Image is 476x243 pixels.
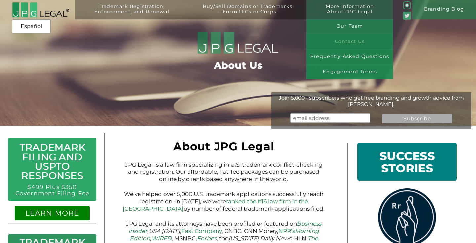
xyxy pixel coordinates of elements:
a: Business Insider [128,220,321,234]
a: $499 Plus $350 Government Filing Fee [15,183,89,197]
p: JPG Legal is a law firm specializing in U.S. trademark conflict-checking and registration. Our af... [119,161,329,183]
a: Trademark Filing and USPTO Responses [20,141,85,181]
em: USA [DATE] [149,228,180,234]
img: glyph-logo_May2016-green3-90.png [403,1,411,9]
a: Our Team [306,19,393,34]
a: Trademark Registration,Enforcement, and Renewal [80,4,183,23]
a: Fast Company [181,228,222,234]
h1: SUCCESS STORIES [362,148,452,176]
a: Buy/Sell Domains or Trademarks– Form LLCs or Corps [188,4,306,23]
input: email address [290,113,370,123]
a: Frequently Asked Questions [306,49,393,65]
a: ranked the #16 law firm in the [GEOGRAPHIC_DATA] [123,198,308,212]
a: Forbes [197,235,217,242]
em: [US_STATE] Daily News [228,235,291,242]
img: Twitter_Social_Icon_Rounded_Square_Color-mid-green3-90.png [403,12,411,20]
em: Morning Edition [130,228,319,242]
img: 2016-logo-black-letters-3-r.png [12,2,69,18]
a: More InformationAbout JPG Legal [311,4,388,23]
a: Español [14,21,49,32]
h1: About JPG Legal [119,143,329,153]
a: Engagement Terms [306,64,393,79]
input: Subscribe [382,114,452,123]
a: WIRED [151,235,172,242]
a: LEARN MORE [25,209,79,217]
a: NPR’sMorning Edition [130,228,319,242]
div: Join 5,000+ subscribers who get free branding and growth advice from [PERSON_NAME]. [271,95,471,107]
a: Contact Us [306,34,393,49]
p: We’ve helped over 5,000 U.S. trademark applications successfully reach registration. In [DATE], w... [119,190,329,212]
